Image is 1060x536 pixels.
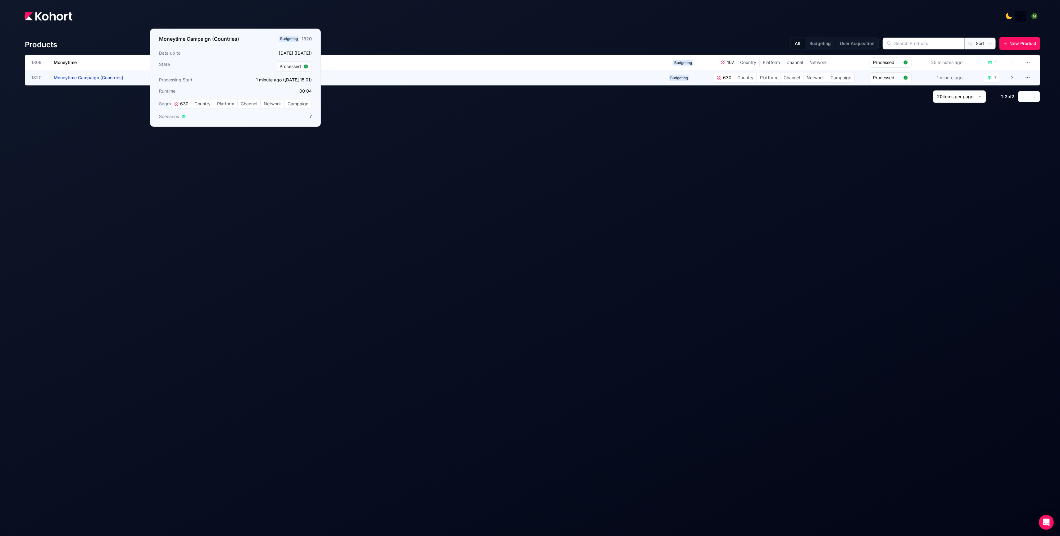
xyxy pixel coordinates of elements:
[734,73,757,82] span: Country
[159,101,180,107] span: Segments
[279,36,299,42] span: Budgeting
[726,59,734,66] span: 107
[835,38,879,49] button: User Acquisition
[1008,94,1012,99] span: of
[54,60,77,65] span: Moneytime
[1001,94,1003,99] span: 1
[31,70,1014,85] a: 1820Moneytime Campaign (Countries)Budgeting630CountryPlatformChannelNetworkCampaignProcessed1 min...
[783,58,806,67] span: Channel
[1009,40,1036,47] span: New Product
[1012,94,1014,99] span: 2
[25,40,57,50] h4: Products
[780,73,803,82] span: Channel
[943,94,973,99] span: items per page
[237,77,312,83] p: 1 minute ago ([DATE] 15:01)
[757,73,780,82] span: Platform
[883,38,964,49] input: Search Products
[159,77,234,83] h3: Processing Start
[722,75,731,81] span: 630
[237,50,312,56] p: [DATE] ([DATE])
[930,58,964,67] div: 25 minutes ago
[1005,94,1008,99] span: 2
[827,73,854,82] span: Campaign
[937,94,943,99] span: 20
[159,35,239,43] h3: Moneytime Campaign (Countries)
[179,101,189,107] span: 630
[1003,94,1005,99] span: -
[873,75,901,81] span: Processed
[237,113,312,120] p: 7
[933,90,986,103] button: 20items per page
[805,38,835,49] button: Budgeting
[669,75,689,81] span: Budgeting
[995,59,997,66] div: 1
[54,75,123,80] span: Moneytime Campaign (Countries)
[25,12,72,21] img: Kohort logo
[299,88,312,94] app-duration-counter: 00:04
[159,88,234,94] h3: Runtime
[999,37,1040,50] button: New Product
[935,73,964,82] div: 1 minute ago
[873,59,901,66] span: Processed
[159,50,234,56] h3: Data up to
[261,99,284,108] span: Network
[214,99,237,108] span: Platform
[976,40,984,47] span: Sort
[790,38,805,49] button: All
[302,36,312,42] div: 1820
[806,58,830,67] span: Network
[994,75,997,81] div: 7
[760,58,783,67] span: Platform
[673,60,693,66] span: Budgeting
[31,59,46,66] span: 1809
[1018,13,1024,19] img: logo_MoneyTimeLogo_1_20250619094856634230.png
[31,75,46,81] span: 1820
[159,113,179,120] span: Scenarios
[280,63,301,70] span: Processed
[737,58,759,67] span: Country
[238,99,260,108] span: Channel
[803,73,827,82] span: Network
[1039,515,1054,530] div: Open Intercom Messenger
[159,61,234,72] h3: State
[191,99,214,108] span: Country
[31,55,1014,70] a: 1809MoneytimeBudgeting107CountryPlatformChannelNetworkProcessed25 minutes ago1
[284,99,312,108] span: Campaign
